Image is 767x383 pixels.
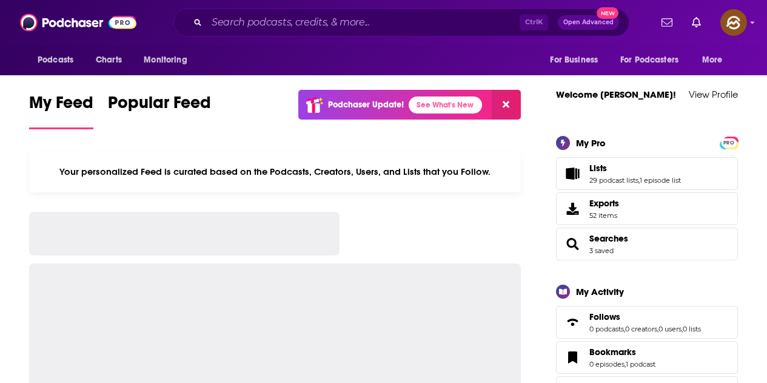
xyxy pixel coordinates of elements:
img: Podchaser - Follow, Share and Rate Podcasts [20,11,136,34]
button: Show profile menu [720,9,747,36]
span: My Feed [29,92,93,120]
span: , [657,325,658,333]
a: 29 podcast lists [589,176,638,185]
a: Bookmarks [560,349,584,366]
span: Logged in as hey85204 [720,9,747,36]
div: My Activity [576,286,624,297]
span: Popular Feed [108,92,211,120]
a: Searches [560,236,584,253]
div: Your personalized Feed is curated based on the Podcasts, Creators, Users, and Lists that you Follow. [29,151,521,192]
span: , [638,176,640,185]
span: Bookmarks [589,347,636,358]
a: 1 episode list [640,176,681,185]
a: 0 episodes [589,360,625,368]
span: Exports [560,200,584,217]
span: Bookmarks [556,341,738,374]
button: open menu [694,49,738,72]
a: View Profile [689,89,738,100]
div: Search podcasts, credits, & more... [173,8,629,36]
a: Searches [589,233,628,244]
span: , [624,325,625,333]
span: New [597,7,618,19]
div: My Pro [576,137,606,149]
span: Charts [96,52,122,69]
a: Follows [560,314,584,331]
button: open menu [541,49,613,72]
a: See What's New [409,97,482,114]
span: More [702,52,723,69]
span: Lists [556,157,738,190]
span: , [682,325,683,333]
a: 3 saved [589,246,614,255]
span: For Podcasters [620,52,678,69]
button: open menu [29,49,89,72]
span: Lists [589,163,607,174]
span: Follows [589,311,620,322]
a: 0 users [658,325,682,333]
button: open menu [135,49,203,72]
a: Lists [589,163,681,174]
span: Monitoring [144,52,187,69]
span: Follows [556,306,738,339]
a: Exports [556,192,738,225]
a: My Feed [29,92,93,129]
img: User Profile [720,9,747,36]
span: , [625,360,626,368]
span: Ctrl K [520,15,548,30]
a: Follows [589,311,701,322]
a: Charts [88,49,129,72]
a: Show notifications dropdown [687,12,706,33]
span: Exports [589,198,619,209]
a: Bookmarks [589,347,655,358]
input: Search podcasts, credits, & more... [207,13,520,32]
a: Lists [560,165,584,182]
a: PRO [722,137,736,146]
button: open menu [612,49,696,72]
span: Open Advanced [563,19,614,25]
a: Popular Feed [108,92,211,129]
span: Podcasts [38,52,73,69]
span: 52 items [589,211,619,220]
a: Show notifications dropdown [657,12,677,33]
span: PRO [722,138,736,147]
a: 0 creators [625,325,657,333]
span: For Business [550,52,598,69]
p: Podchaser Update! [328,100,404,110]
a: Welcome [PERSON_NAME]! [556,89,676,100]
a: 0 podcasts [589,325,624,333]
a: 0 lists [683,325,701,333]
button: Open AdvancedNew [558,15,619,30]
span: Searches [556,228,738,260]
a: 1 podcast [626,360,655,368]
